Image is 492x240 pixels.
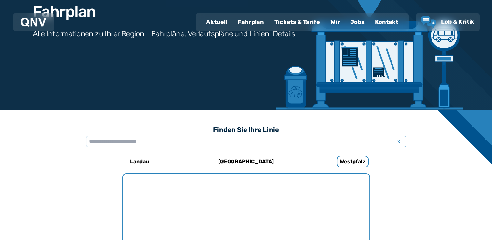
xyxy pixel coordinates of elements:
a: Aktuell [201,14,233,31]
h6: Westpfalz [337,156,369,167]
h6: Landau [127,156,152,167]
h3: Alle Informationen zu Ihrer Region - Fahrpläne, Verlaufspläne und Linien-Details [33,29,295,39]
a: Westpfalz [310,154,396,169]
a: Landau [96,154,183,169]
a: Fahrplan [233,14,269,31]
a: Lob & Kritik [421,16,474,28]
a: Tickets & Tarife [269,14,325,31]
img: QNV Logo [21,18,46,27]
a: Kontakt [370,14,404,31]
a: QNV Logo [21,16,46,29]
span: x [394,138,404,145]
a: Jobs [345,14,370,31]
span: Lob & Kritik [441,18,474,25]
a: Wir [325,14,345,31]
h3: Finden Sie Ihre Linie [86,123,406,137]
h6: [GEOGRAPHIC_DATA] [216,156,276,167]
a: [GEOGRAPHIC_DATA] [203,154,289,169]
h1: Fahrplan [33,4,96,20]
